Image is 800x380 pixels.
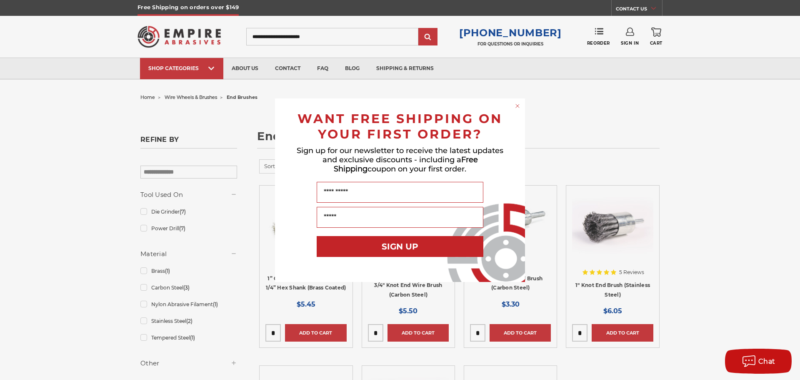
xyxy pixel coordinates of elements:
[297,111,502,142] span: WANT FREE SHIPPING ON YOUR FIRST ORDER?
[334,155,478,174] span: Free Shipping
[297,146,503,174] span: Sign up for our newsletter to receive the latest updates and exclusive discounts - including a co...
[758,357,775,365] span: Chat
[513,102,522,110] button: Close dialog
[317,236,483,257] button: SIGN UP
[725,349,792,374] button: Chat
